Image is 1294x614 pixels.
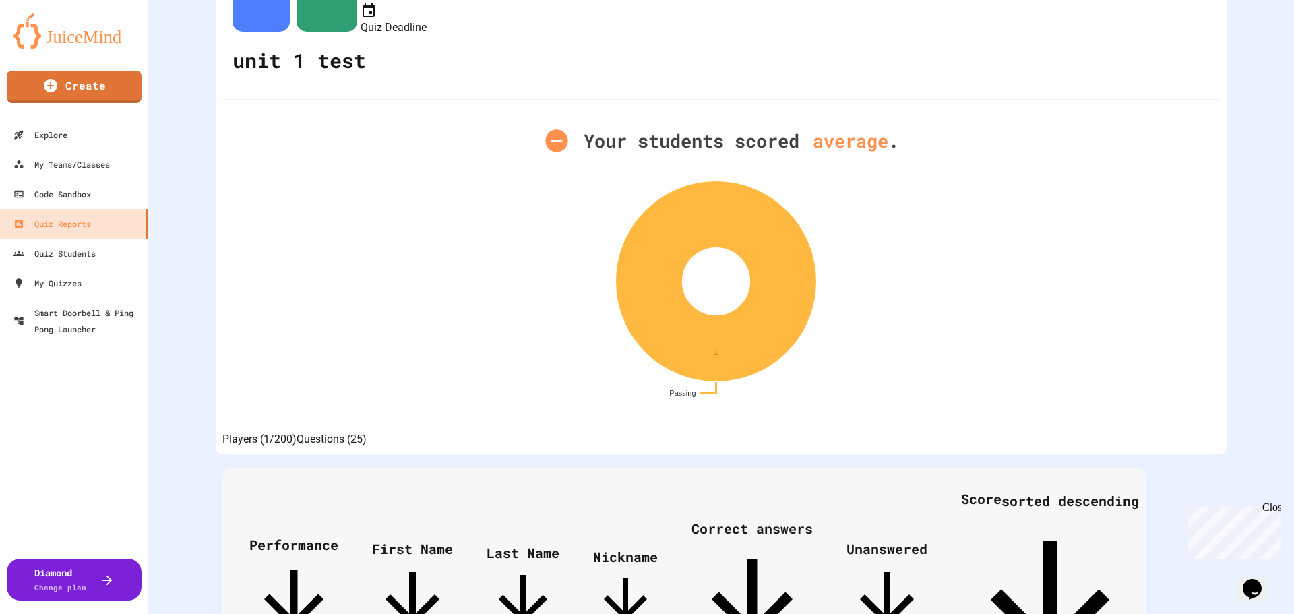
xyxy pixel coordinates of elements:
[452,127,991,155] div: Your students scored .
[361,20,427,33] span: Quiz Deadline
[1002,492,1139,510] span: sorted descending
[297,431,367,448] button: Questions (25)
[799,127,888,155] span: average
[13,127,67,143] div: Explore
[34,582,86,592] span: Change plan
[229,35,369,86] div: unit 1 test
[5,5,93,86] div: Chat with us now!Close
[13,186,91,202] div: Code Sandbox
[222,431,367,448] div: basic tabs example
[13,275,82,291] div: My Quizzes
[361,2,377,19] button: Choose date, selected date is Aug 27, 2025
[13,156,110,173] div: My Teams/Classes
[669,389,696,397] text: Passing
[13,245,96,262] div: Quiz Students
[7,559,142,601] button: DiamondChange plan
[1237,560,1281,601] iframe: chat widget
[13,216,91,232] div: Quiz Reports
[7,71,142,103] a: Create
[1182,501,1281,559] iframe: chat widget
[222,431,297,448] button: Players (1/200)
[34,565,86,594] div: Diamond
[13,13,135,49] img: logo-orange.svg
[13,305,143,337] div: Smart Doorbell & Ping Pong Launcher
